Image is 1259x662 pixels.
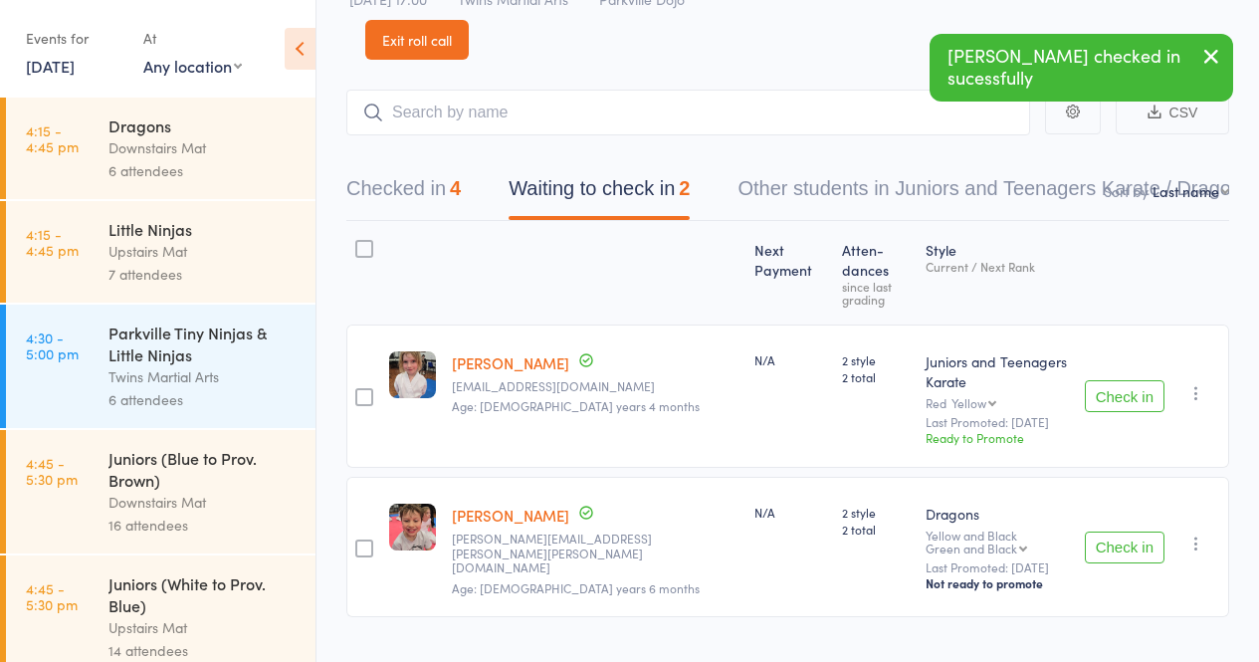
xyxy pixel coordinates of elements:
[452,397,700,414] span: Age: [DEMOGRAPHIC_DATA] years 4 months
[26,22,123,55] div: Events for
[26,330,79,361] time: 4:30 - 5:00 pm
[679,177,690,199] div: 2
[1085,380,1164,412] button: Check in
[108,616,299,639] div: Upstairs Mat
[842,351,910,368] span: 2 style
[452,379,738,393] small: alscurry@unimelb.edu.au
[26,226,79,258] time: 4:15 - 4:45 pm
[452,505,569,526] a: [PERSON_NAME]
[926,542,1017,554] div: Green and Black
[6,98,315,199] a: 4:15 -4:45 pmDragonsDownstairs Mat6 attendees
[108,447,299,491] div: Juniors (Blue to Prov. Brown)
[108,240,299,263] div: Upstairs Mat
[143,22,242,55] div: At
[1153,181,1219,201] div: Last name
[450,177,461,199] div: 4
[1085,532,1164,563] button: Check in
[926,396,1069,409] div: Red
[143,55,242,77] div: Any location
[926,560,1069,574] small: Last Promoted: [DATE]
[389,504,436,551] img: image1747726313.png
[926,260,1069,273] div: Current / Next Rank
[1116,92,1229,134] button: CSV
[842,368,910,385] span: 2 total
[918,230,1077,316] div: Style
[108,572,299,616] div: Juniors (White to Prov. Blue)
[746,230,834,316] div: Next Payment
[926,415,1069,429] small: Last Promoted: [DATE]
[926,351,1069,391] div: Juniors and Teenagers Karate
[108,322,299,365] div: Parkville Tiny Ninjas & Little Ninjas
[108,136,299,159] div: Downstairs Mat
[926,429,1069,446] div: Ready to Promote
[452,579,700,596] span: Age: [DEMOGRAPHIC_DATA] years 6 months
[509,167,690,220] button: Waiting to check in2
[930,34,1233,102] div: [PERSON_NAME] checked in sucessfully
[26,455,78,487] time: 4:45 - 5:30 pm
[26,55,75,77] a: [DATE]
[842,280,910,306] div: since last grading
[951,396,986,409] div: Yellow
[108,114,299,136] div: Dragons
[108,388,299,411] div: 6 attendees
[452,352,569,373] a: [PERSON_NAME]
[842,504,910,521] span: 2 style
[26,580,78,612] time: 4:45 - 5:30 pm
[108,365,299,388] div: Twins Martial Arts
[108,218,299,240] div: Little Ninjas
[365,20,469,60] a: Exit roll call
[108,491,299,514] div: Downstairs Mat
[108,263,299,286] div: 7 attendees
[452,532,738,574] small: jane.elizabeth.butler@gmail.com
[926,575,1069,591] div: Not ready to promote
[834,230,918,316] div: Atten­dances
[6,201,315,303] a: 4:15 -4:45 pmLittle NinjasUpstairs Mat7 attendees
[108,514,299,537] div: 16 attendees
[1104,181,1149,201] label: Sort by
[6,305,315,428] a: 4:30 -5:00 pmParkville Tiny Ninjas & Little NinjasTwins Martial Arts6 attendees
[754,351,826,368] div: N/A
[754,504,826,521] div: N/A
[108,639,299,662] div: 14 attendees
[346,167,461,220] button: Checked in4
[926,529,1069,554] div: Yellow and Black
[926,504,1069,524] div: Dragons
[6,430,315,553] a: 4:45 -5:30 pmJuniors (Blue to Prov. Brown)Downstairs Mat16 attendees
[346,90,1030,135] input: Search by name
[108,159,299,182] div: 6 attendees
[389,351,436,398] img: image1741673551.png
[26,122,79,154] time: 4:15 - 4:45 pm
[842,521,910,538] span: 2 total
